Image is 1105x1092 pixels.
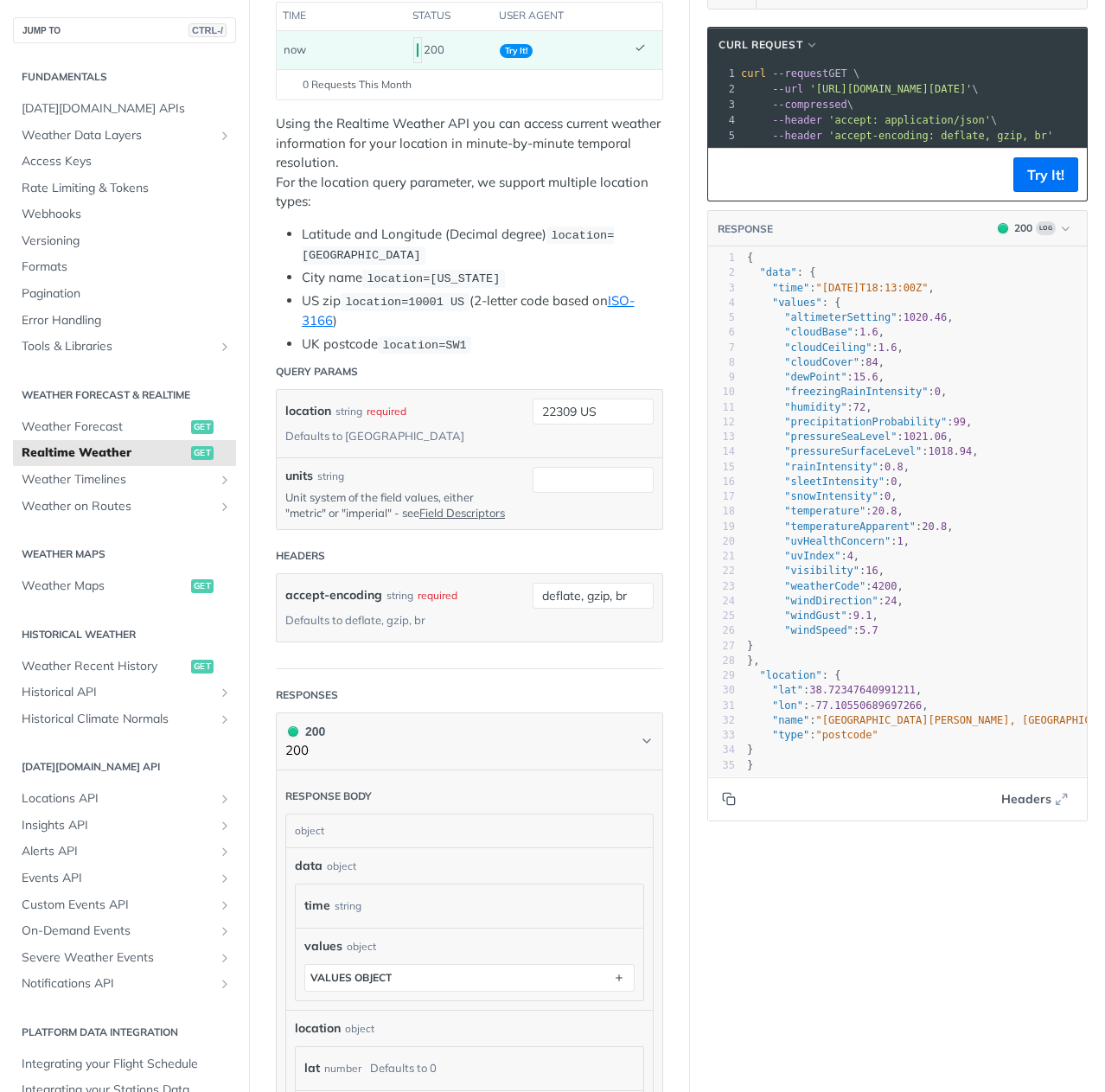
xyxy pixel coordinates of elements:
[747,580,904,592] span: : ,
[13,892,236,918] a: Custom Events APIShow subpages for Custom Events API
[13,387,236,403] h2: Weather Forecast & realtime
[286,814,648,847] div: object
[816,282,929,294] span: "[DATE]T18:13:00Z"
[708,594,735,609] div: 24
[708,489,735,504] div: 17
[784,610,846,622] span: "windGust"
[904,431,948,443] span: 1021.06
[22,923,214,940] span: On-Demand Events
[13,627,236,642] h2: Historical Weather
[741,67,859,80] span: GET \
[935,386,941,398] span: 0
[772,67,828,80] span: --request
[747,266,816,278] span: : {
[708,265,735,280] div: 2
[218,712,232,726] button: Show subpages for Historical Climate Normals
[285,789,372,804] div: Response body
[304,893,330,918] label: time
[367,272,500,285] span: location=[US_STATE]
[13,281,236,307] a: Pagination
[784,565,859,577] span: "visibility"
[859,326,878,338] span: 1.6
[859,624,878,636] span: 5.7
[13,228,236,254] a: Versioning
[310,971,392,984] div: values object
[891,476,897,488] span: 0
[708,534,735,549] div: 20
[708,654,735,668] div: 28
[13,494,236,520] a: Weather on RoutesShow subpages for Weather on Routes
[784,431,897,443] span: "pressureSeaLevel"
[22,817,214,834] span: Insights API
[708,623,735,638] div: 26
[872,580,897,592] span: 4200
[708,310,735,325] div: 5
[304,1056,320,1081] label: lat
[13,865,236,891] a: Events APIShow subpages for Events API
[218,819,232,833] button: Show subpages for Insights API
[285,722,325,741] div: 200
[22,418,187,436] span: Weather Forecast
[741,83,979,95] span: \
[1014,220,1032,236] div: 200
[747,535,910,547] span: : ,
[708,549,735,564] div: 21
[13,680,236,706] a: Historical APIShow subpages for Historical API
[747,356,885,368] span: : ,
[708,460,735,475] div: 15
[406,3,493,30] th: status
[784,505,865,517] span: "temperature"
[922,520,947,533] span: 20.8
[1001,790,1051,808] span: Headers
[335,399,362,424] div: string
[191,579,214,593] span: get
[708,699,735,713] div: 31
[13,813,236,839] a: Insights APIShow subpages for Insights API
[809,684,916,696] span: 38.72347640991211
[367,399,406,424] div: required
[747,311,954,323] span: : ,
[865,356,878,368] span: 84
[22,312,232,329] span: Error Handling
[191,446,214,460] span: get
[13,918,236,944] a: On-Demand EventsShow subpages for On-Demand Events
[382,339,466,352] span: location=SW1
[218,845,232,859] button: Show subpages for Alerts API
[929,445,973,457] span: 1018.94
[772,282,809,294] span: "time"
[784,311,897,323] span: "altimeterSetting"
[865,565,878,577] span: 16
[418,583,457,608] div: required
[708,668,735,683] div: 29
[22,100,232,118] span: [DATE][DOMAIN_NAME] APIs
[747,565,885,577] span: : ,
[500,44,533,58] span: Try It!
[747,729,878,741] span: :
[719,37,802,53] span: cURL Request
[13,467,236,493] a: Weather TimelinesShow subpages for Weather Timelines
[218,951,232,965] button: Show subpages for Severe Weather Events
[302,335,663,354] li: UK postcode
[413,35,486,65] div: 200
[13,706,236,732] a: Historical Climate NormalsShow subpages for Historical Climate Normals
[784,550,840,562] span: "uvIndex"
[784,476,885,488] span: "sleetIntensity"
[285,741,325,761] p: 200
[772,729,809,741] span: "type"
[872,505,897,517] span: 20.8
[708,400,735,415] div: 11
[13,17,236,43] button: JUMP TOCTRL-/
[276,114,663,212] p: Using the Realtime Weather API you can access current weather information for your location in mi...
[816,699,923,712] span: 77.10550689697266
[22,790,214,808] span: Locations API
[708,520,735,534] div: 19
[22,684,214,701] span: Historical API
[708,370,735,385] div: 9
[885,490,891,502] span: 0
[493,3,628,30] th: user agent
[708,579,735,594] div: 23
[345,1021,374,1037] div: object
[747,744,753,756] span: }
[22,444,187,462] span: Realtime Weather
[747,431,954,443] span: : ,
